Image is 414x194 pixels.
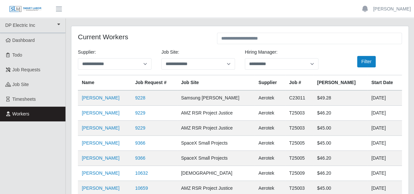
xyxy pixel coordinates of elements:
[135,185,148,191] a: 10659
[135,95,145,100] a: 9228
[255,136,285,151] td: Aerotek
[255,106,285,121] td: Aerotek
[12,67,41,72] span: Job Requests
[82,170,119,176] a: [PERSON_NAME]
[82,140,119,146] a: [PERSON_NAME]
[78,75,131,91] th: Name
[177,75,255,91] th: job site
[313,136,368,151] td: $45.00
[357,56,376,67] button: Filter
[177,136,255,151] td: SpaceX Small Projects
[313,75,368,91] th: [PERSON_NAME]
[82,185,119,191] a: [PERSON_NAME]
[313,106,368,121] td: $46.20
[78,49,96,56] label: Supplier:
[12,52,22,58] span: Todo
[177,151,255,166] td: SpaceX Small Projects
[12,82,29,87] span: job site
[12,111,29,116] span: Workers
[313,90,368,106] td: $49.28
[367,106,402,121] td: [DATE]
[135,170,148,176] a: 10632
[135,155,145,161] a: 9366
[367,90,402,106] td: [DATE]
[285,121,313,136] td: T25003
[82,95,119,100] a: [PERSON_NAME]
[367,151,402,166] td: [DATE]
[255,75,285,91] th: Supplier
[373,6,411,12] a: [PERSON_NAME]
[245,49,278,56] label: Hiring Manager:
[135,140,145,146] a: 9366
[367,166,402,181] td: [DATE]
[131,75,177,91] th: Job Request #
[285,136,313,151] td: T25005
[367,121,402,136] td: [DATE]
[161,49,179,56] label: job site:
[313,166,368,181] td: $46.20
[285,75,313,91] th: Job #
[255,151,285,166] td: Aerotek
[367,75,402,91] th: Start Date
[255,90,285,106] td: Aerotek
[135,125,145,131] a: 9229
[12,97,36,102] span: Timesheets
[82,110,119,115] a: [PERSON_NAME]
[313,151,368,166] td: $46.20
[82,155,119,161] a: [PERSON_NAME]
[82,125,119,131] a: [PERSON_NAME]
[255,166,285,181] td: Aerotek
[285,151,313,166] td: T25005
[78,33,207,41] h4: Current Workers
[313,121,368,136] td: $45.00
[177,90,255,106] td: Samsung [PERSON_NAME]
[12,38,35,43] span: Dashboard
[367,136,402,151] td: [DATE]
[135,110,145,115] a: 9229
[285,106,313,121] td: T25003
[285,166,313,181] td: T25009
[177,106,255,121] td: AMZ RSR Project Justice
[177,121,255,136] td: AMZ RSR Project Justice
[255,121,285,136] td: Aerotek
[177,166,255,181] td: [DEMOGRAPHIC_DATA]
[9,6,42,13] img: SLM Logo
[285,90,313,106] td: C23011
